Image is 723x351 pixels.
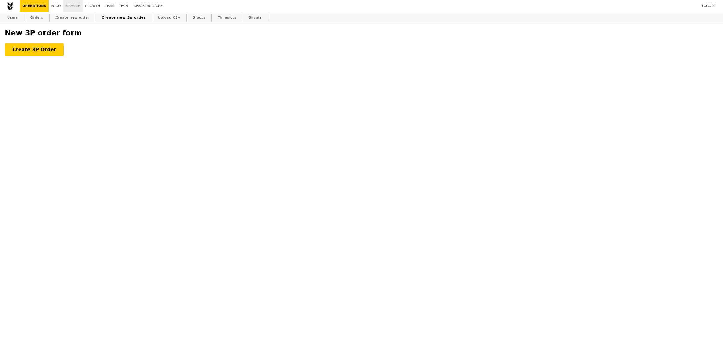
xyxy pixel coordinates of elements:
[28,12,46,23] a: Orders
[99,12,148,23] a: Create new 3p order
[5,43,64,56] button: Create 3P Order
[7,2,13,10] img: Grain logo
[215,12,239,23] a: Timeslots
[5,29,718,37] h2: New 3P order form
[246,12,264,23] a: Shouts
[156,12,183,23] a: Upload CSV
[53,12,92,23] a: Create new order
[190,12,208,23] a: Stocks
[5,12,20,23] a: Users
